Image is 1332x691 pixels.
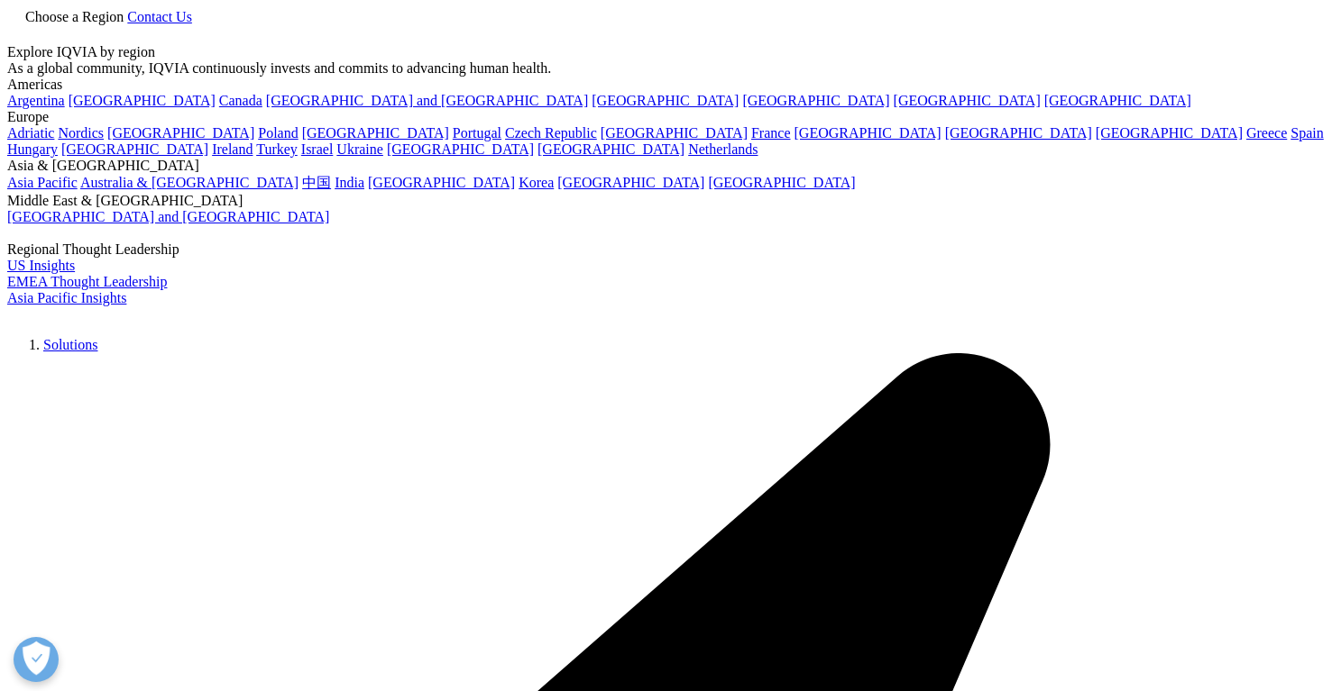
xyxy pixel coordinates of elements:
a: Netherlands [688,141,758,157]
a: [GEOGRAPHIC_DATA] [894,93,1041,108]
a: Asia Pacific Insights [7,290,126,305]
a: [GEOGRAPHIC_DATA] [592,93,739,108]
a: [GEOGRAPHIC_DATA] [1044,93,1191,108]
a: Poland [258,125,298,141]
a: [GEOGRAPHIC_DATA] and [GEOGRAPHIC_DATA] [266,93,588,108]
span: Choose a Region [25,9,124,24]
a: [GEOGRAPHIC_DATA] [1096,125,1243,141]
a: [GEOGRAPHIC_DATA] [69,93,216,108]
div: Explore IQVIA by region [7,44,1325,60]
a: [GEOGRAPHIC_DATA] [302,125,449,141]
a: Nordics [58,125,104,141]
a: [GEOGRAPHIC_DATA] [742,93,889,108]
a: Adriatic [7,125,54,141]
a: [GEOGRAPHIC_DATA] [601,125,748,141]
div: As a global community, IQVIA continuously invests and commits to advancing human health. [7,60,1325,77]
a: Asia Pacific [7,175,78,190]
a: Argentina [7,93,65,108]
a: EMEA Thought Leadership [7,274,167,289]
a: [GEOGRAPHIC_DATA] [557,175,704,190]
a: France [751,125,791,141]
a: [GEOGRAPHIC_DATA] [708,175,855,190]
div: Asia & [GEOGRAPHIC_DATA] [7,158,1325,174]
a: Australia & [GEOGRAPHIC_DATA] [80,175,299,190]
div: Europe [7,109,1325,125]
div: Regional Thought Leadership [7,241,1325,258]
a: 中国 [302,175,331,190]
a: Czech Republic [505,125,597,141]
a: [GEOGRAPHIC_DATA] [387,141,534,157]
button: 打开偏好 [14,637,59,682]
a: Spain [1291,125,1323,141]
a: [GEOGRAPHIC_DATA] [945,125,1092,141]
a: Portugal [453,125,501,141]
a: [GEOGRAPHIC_DATA] [61,141,208,157]
a: Contact Us [127,9,192,24]
a: Hungary [7,141,58,157]
a: Greece [1246,125,1287,141]
div: Middle East & [GEOGRAPHIC_DATA] [7,193,1325,209]
a: Ukraine [336,141,383,157]
a: Solutions [43,337,97,352]
a: India [335,175,364,190]
a: [GEOGRAPHIC_DATA] [795,125,942,141]
a: Turkey [256,141,298,157]
a: [GEOGRAPHIC_DATA] [368,175,515,190]
a: Korea [519,175,554,190]
a: US Insights [7,258,75,273]
a: Canada [219,93,262,108]
a: [GEOGRAPHIC_DATA] [107,125,254,141]
div: Americas [7,77,1325,93]
a: Israel [301,141,334,157]
a: [GEOGRAPHIC_DATA] [537,141,684,157]
a: [GEOGRAPHIC_DATA] and [GEOGRAPHIC_DATA] [7,209,329,224]
a: Ireland [212,141,253,157]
